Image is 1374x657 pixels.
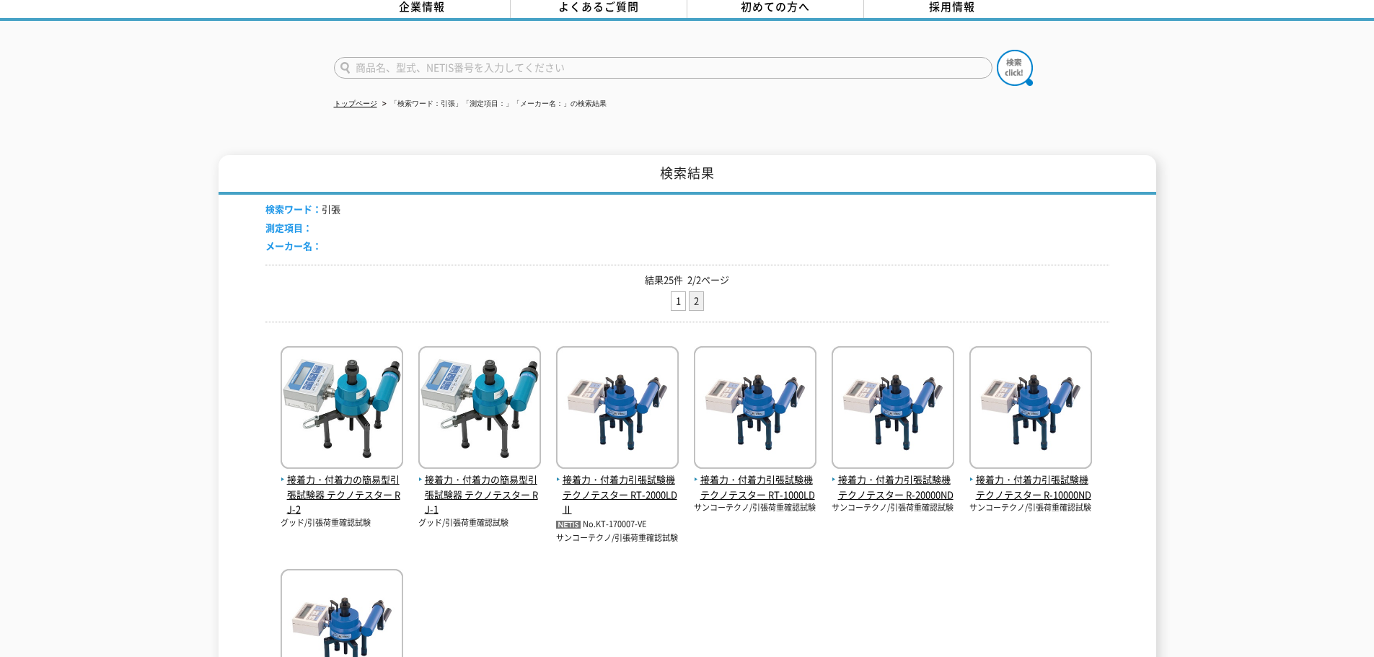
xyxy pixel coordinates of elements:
p: サンコーテクノ/引張荷重確認試験 [969,502,1092,514]
img: テクノテスター RT-1000LD [694,346,816,472]
a: 接着力・付着力引張試験機 テクノテスター RT-1000LD [694,457,816,502]
img: テクノテスター R-20000ND [832,346,954,472]
a: 接着力・付着力引張試験機 テクノテスター RT-2000LDⅡ [556,457,679,517]
img: テクノテスター R-10000ND [969,346,1092,472]
img: テクノテスター RT-2000LDⅡ [556,346,679,472]
p: グッド/引張荷重確認試験 [418,517,541,529]
p: 結果25件 2/2ページ [265,273,1109,288]
p: No.KT-170007-VE [556,517,679,532]
span: 接着力・付着力引張試験機 テクノテスター R-10000ND [969,472,1092,503]
img: テクノテスター RJ-2 [281,346,403,472]
li: 2 [689,291,704,311]
a: 接着力・付着力引張試験機 テクノテスター R-20000ND [832,457,954,502]
li: 「検索ワード：引張」「測定項目：」「メーカー名：」の検索結果 [379,97,607,112]
p: サンコーテクノ/引張荷重確認試験 [694,502,816,514]
img: テクノテスター RJ-1 [418,346,541,472]
p: サンコーテクノ/引張荷重確認試験 [832,502,954,514]
a: 1 [671,292,685,310]
span: 検索ワード： [265,202,322,216]
span: メーカー名： [265,239,322,252]
span: 接着力・付着力引張試験機 テクノテスター RT-1000LD [694,472,816,503]
p: グッド/引張荷重確認試験 [281,517,403,529]
a: トップページ [334,100,377,107]
a: 接着力・付着力の簡易型引張試験器 テクノテスター RJ-1 [418,457,541,517]
span: 接着力・付着力引張試験機 テクノテスター R-20000ND [832,472,954,503]
span: 接着力・付着力の簡易型引張試験器 テクノテスター RJ-2 [281,472,403,517]
span: 接着力・付着力引張試験機 テクノテスター RT-2000LDⅡ [556,472,679,517]
img: btn_search.png [997,50,1033,86]
input: 商品名、型式、NETIS番号を入力してください [334,57,992,79]
h1: 検索結果 [219,155,1156,195]
a: 接着力・付着力の簡易型引張試験器 テクノテスター RJ-2 [281,457,403,517]
span: 測定項目： [265,221,312,234]
span: 接着力・付着力の簡易型引張試験器 テクノテスター RJ-1 [418,472,541,517]
a: 接着力・付着力引張試験機 テクノテスター R-10000ND [969,457,1092,502]
p: サンコーテクノ/引張荷重確認試験 [556,532,679,544]
li: 引張 [265,202,340,217]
